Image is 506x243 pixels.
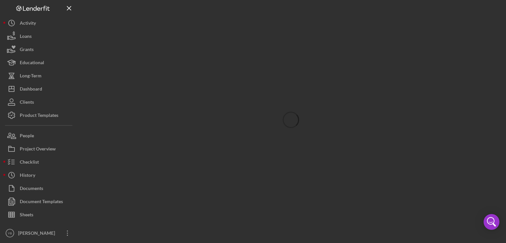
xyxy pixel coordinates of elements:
div: Grants [20,43,34,58]
button: History [3,169,76,182]
div: Open Intercom Messenger [484,214,499,230]
div: Educational [20,56,44,71]
div: Documents [20,182,43,197]
div: History [20,169,35,183]
div: People [20,129,34,144]
button: Project Overview [3,142,76,155]
button: Dashboard [3,82,76,95]
div: Loans [20,30,32,44]
button: Checklist [3,155,76,169]
button: YB[PERSON_NAME] [3,227,76,240]
div: Activity [20,16,36,31]
div: Project Overview [20,142,56,157]
div: Long-Term [20,69,42,84]
text: YB [8,231,12,235]
button: Sheets [3,208,76,221]
div: Checklist [20,155,39,170]
div: Product Templates [20,109,58,123]
button: Educational [3,56,76,69]
button: Activity [3,16,76,30]
button: Documents [3,182,76,195]
div: Sheets [20,208,33,223]
button: Document Templates [3,195,76,208]
div: Document Templates [20,195,63,210]
div: Dashboard [20,82,42,97]
button: Loans [3,30,76,43]
button: Long-Term [3,69,76,82]
button: People [3,129,76,142]
div: Clients [20,95,34,110]
div: [PERSON_NAME] [16,227,59,241]
button: Clients [3,95,76,109]
button: Product Templates [3,109,76,122]
button: Grants [3,43,76,56]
